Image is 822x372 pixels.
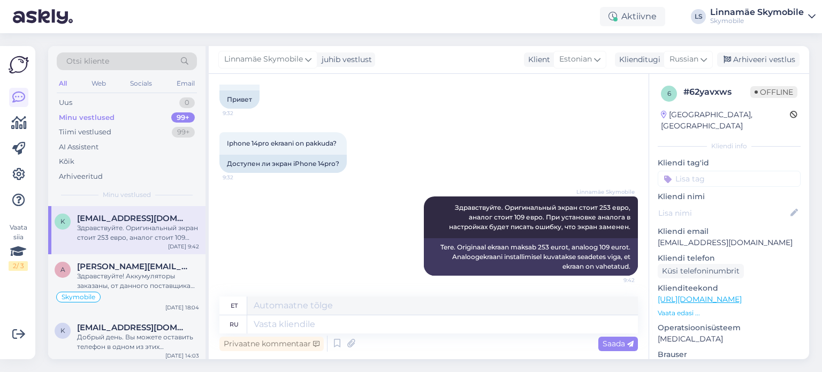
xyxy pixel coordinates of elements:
[59,112,115,123] div: Minu vestlused
[60,265,65,274] span: a
[658,191,801,202] p: Kliendi nimi
[710,8,816,25] a: Linnamäe SkymobileSkymobile
[89,77,108,90] div: Web
[658,322,801,333] p: Operatsioonisüsteem
[576,188,635,196] span: Linnamäe Skymobile
[60,217,65,225] span: k
[710,8,804,17] div: Linnamäe Skymobile
[669,54,698,65] span: Russian
[231,297,238,315] div: et
[750,86,797,98] span: Offline
[595,276,635,284] span: 9:42
[174,77,197,90] div: Email
[59,156,74,167] div: Kõik
[449,203,632,231] span: Здравствуйте. Оригинальный экран стоит 253 евро, аналог стоит 109 евро. При установке аналога в н...
[223,109,263,117] span: 9:32
[317,54,372,65] div: juhib vestlust
[60,327,65,335] span: k
[230,315,239,333] div: ru
[524,54,550,65] div: Klient
[710,17,804,25] div: Skymobile
[168,242,199,250] div: [DATE] 9:42
[66,56,109,67] span: Otsi kliente
[600,7,665,26] div: Aktiivne
[77,223,199,242] div: Здравствуйте. Оригинальный экран стоит 253 евро, аналог стоит 109 евро. При установке аналога в н...
[9,55,29,75] img: Askly Logo
[77,262,188,271] span: artur.rieznik@gmail.com
[219,90,260,109] div: Привет
[9,223,28,271] div: Vaata siia
[661,109,790,132] div: [GEOGRAPHIC_DATA], [GEOGRAPHIC_DATA]
[171,112,195,123] div: 99+
[227,139,337,147] span: Iphone 14pro ekraani on pakkuda?
[603,339,634,348] span: Saada
[691,9,706,24] div: LS
[128,77,154,90] div: Socials
[219,337,324,351] div: Privaatne kommentaar
[658,171,801,187] input: Lisa tag
[658,207,788,219] input: Lisa nimi
[59,97,72,108] div: Uus
[658,333,801,345] p: [MEDICAL_DATA]
[223,173,263,181] span: 9:32
[219,155,347,173] div: Доступен ли экран iPhone 14pro?
[224,54,303,65] span: Linnamäe Skymobile
[683,86,750,98] div: # 62yavxws
[103,190,151,200] span: Minu vestlused
[658,294,742,304] a: [URL][DOMAIN_NAME]
[658,264,744,278] div: Küsi telefoninumbrit
[667,89,671,97] span: 6
[165,352,199,360] div: [DATE] 14:03
[59,171,103,182] div: Arhiveeritud
[658,157,801,169] p: Kliendi tag'id
[559,54,592,65] span: Estonian
[658,308,801,318] p: Vaata edasi ...
[59,127,111,138] div: Tiimi vestlused
[9,261,28,271] div: 2 / 3
[658,237,801,248] p: [EMAIL_ADDRESS][DOMAIN_NAME]
[77,271,199,291] div: Здравствуйте! Аккумуляторы заказаны, от данного поставщика обычно ждать запчасти от 7 до 10 дней.
[59,142,98,153] div: AI Assistent
[615,54,660,65] div: Klienditugi
[77,332,199,352] div: Добрый день. Вы можете оставить телефон в одном из этих представительств. Если обычный ремонт, то...
[424,238,638,276] div: Tere. Originaal ekraan maksab 253 eurot, analoog 109 eurot. Analoogekraani installimisel kuvataks...
[77,214,188,223] span: kristo.meriroos@gmail.com
[658,141,801,151] div: Kliendi info
[658,349,801,360] p: Brauser
[658,226,801,237] p: Kliendi email
[172,127,195,138] div: 99+
[62,294,95,300] span: Skymobile
[179,97,195,108] div: 0
[717,52,800,67] div: Arhiveeri vestlus
[658,283,801,294] p: Klienditeekond
[57,77,69,90] div: All
[165,303,199,312] div: [DATE] 18:04
[658,253,801,264] p: Kliendi telefon
[77,323,188,332] span: kateka3007@gmail.com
